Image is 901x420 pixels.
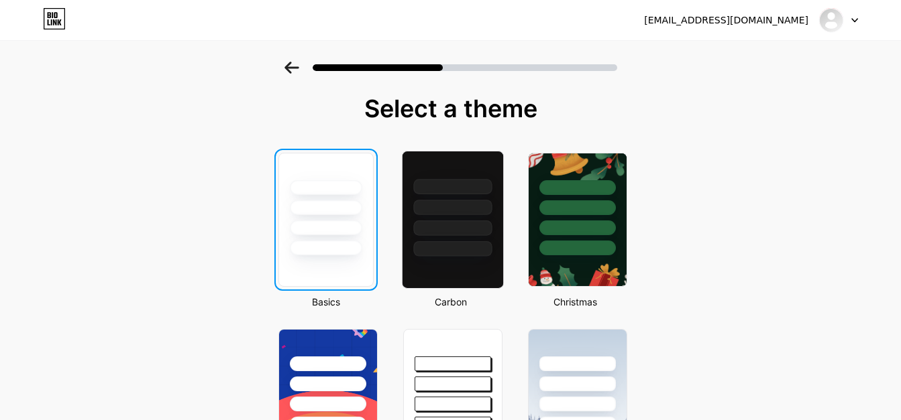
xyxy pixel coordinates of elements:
div: Select a theme [273,95,629,122]
div: Basics [274,295,378,309]
div: Christmas [524,295,627,309]
img: Dj Akib [818,7,844,33]
div: Carbon [399,295,502,309]
div: [EMAIL_ADDRESS][DOMAIN_NAME] [644,13,808,27]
